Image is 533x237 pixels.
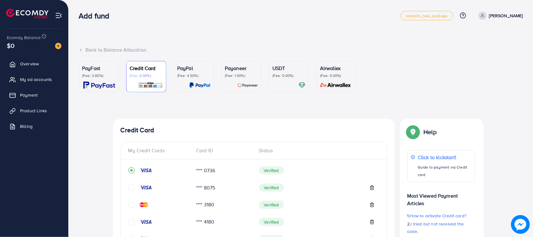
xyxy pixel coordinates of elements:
p: PayFast [82,64,115,72]
a: Billing [5,120,64,133]
a: Overview [5,58,64,70]
span: Verified [259,201,284,209]
img: credit [140,202,148,207]
img: card [189,82,210,89]
img: menu [55,12,62,19]
h4: Credit Card [121,126,387,134]
img: card [318,82,353,89]
span: Verified [259,166,284,174]
p: (Fee: 4.00%) [130,73,163,78]
p: Most Viewed Payment Articles [407,187,475,207]
p: Credit Card [130,64,163,72]
div: Status [254,147,380,154]
svg: circle [128,219,135,225]
div: My Credit Cards [128,147,191,154]
img: card [138,82,163,89]
p: USDT [272,64,306,72]
a: [PERSON_NAME] [476,12,523,20]
span: Verified [259,218,284,226]
svg: circle [128,184,135,191]
span: Product Links [20,108,47,114]
p: (Fee: 1.00%) [225,73,258,78]
img: credit [140,185,152,190]
h3: Add fund [79,11,114,20]
p: Guide to payment via Credit card [418,164,471,179]
img: image [511,215,530,234]
img: Popup guide [407,126,419,138]
p: Payoneer [225,64,258,72]
a: My ad accounts [5,73,64,86]
p: Airwallex [320,64,353,72]
span: Billing [20,123,33,129]
span: adreach_new_package [406,14,448,18]
img: image [55,43,61,49]
img: card [237,82,258,89]
p: (Fee: 0.00%) [320,73,353,78]
svg: circle [128,202,135,208]
p: 1. [407,212,475,219]
svg: record circle [128,167,135,174]
a: Product Links [5,104,64,117]
p: 2. [407,220,475,235]
p: PayPal [177,64,210,72]
p: (Fee: 3.60%) [82,73,115,78]
p: [PERSON_NAME] [489,12,523,19]
img: card [298,82,306,89]
p: (Fee: 4.50%) [177,73,210,78]
a: adreach_new_package [401,11,453,20]
p: Click to kickstart! [418,154,471,161]
span: How to activate Credit card? [410,213,466,219]
span: Ecomdy Balance [7,34,41,41]
span: I tried but not received the code. [407,221,464,234]
p: (Fee: 0.00%) [272,73,306,78]
a: Payment [5,89,64,101]
span: My ad accounts [20,76,52,83]
span: Verified [259,184,284,192]
span: $0 [7,41,14,50]
p: Help [424,128,437,136]
img: credit [140,219,152,224]
span: Overview [20,61,39,67]
div: Card ID [191,147,254,154]
img: card [83,82,115,89]
img: credit [140,168,152,173]
img: logo [6,9,49,18]
span: Payment [20,92,38,98]
div: Back to Balance Allocation [79,46,523,53]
